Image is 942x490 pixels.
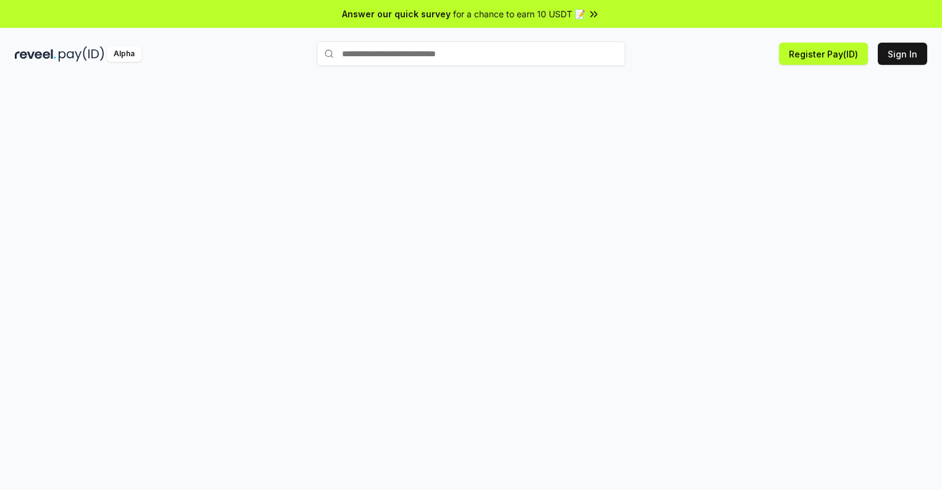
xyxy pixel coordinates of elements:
[15,46,56,62] img: reveel_dark
[878,43,927,65] button: Sign In
[342,7,451,20] span: Answer our quick survey
[107,46,141,62] div: Alpha
[779,43,868,65] button: Register Pay(ID)
[453,7,585,20] span: for a chance to earn 10 USDT 📝
[59,46,104,62] img: pay_id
